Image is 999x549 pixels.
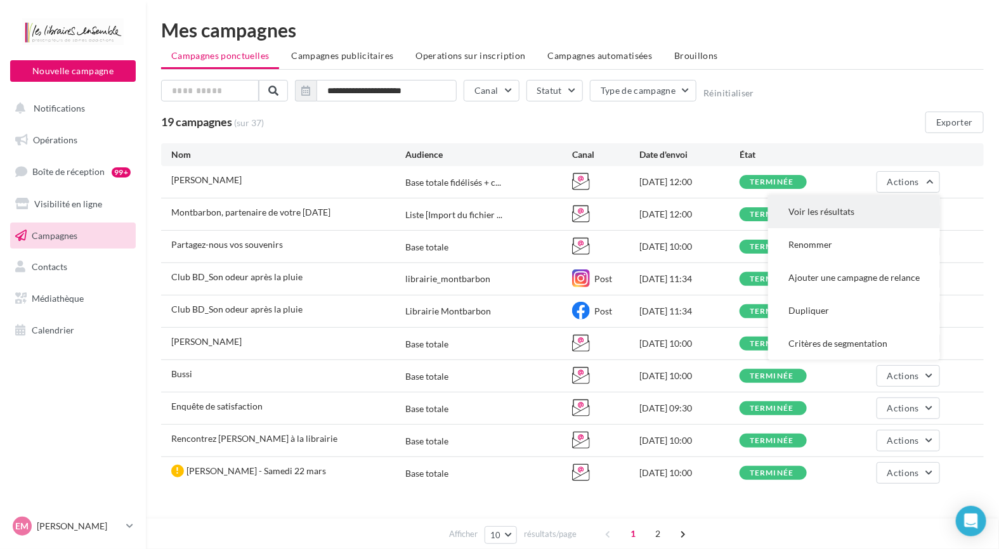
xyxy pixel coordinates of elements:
[16,520,29,533] span: EM
[171,368,192,379] span: Bussi
[405,305,491,318] div: Librairie Montbarbon
[161,20,984,39] div: Mes campagnes
[32,293,84,304] span: Médiathèque
[877,397,940,419] button: Actions
[171,148,405,161] div: Nom
[750,437,794,445] div: terminée
[639,337,740,350] div: [DATE] 10:00
[171,336,242,347] span: Polat Gokay
[750,210,794,219] div: terminée
[405,209,502,221] span: Liste [Import du fichier ...
[639,176,740,188] div: [DATE] 12:00
[750,275,794,283] div: terminée
[490,530,501,540] span: 10
[8,191,138,217] a: Visibilité en ligne
[887,403,919,413] span: Actions
[639,467,740,479] div: [DATE] 10:00
[750,307,794,316] div: terminée
[639,240,740,253] div: [DATE] 10:00
[405,370,448,383] div: Base totale
[32,325,74,335] span: Calendrier
[10,60,136,82] button: Nouvelle campagne
[590,80,697,101] button: Type de campagne
[877,365,940,387] button: Actions
[34,103,85,113] span: Notifications
[405,338,448,351] div: Base totale
[768,327,940,360] button: Critères de segmentation
[750,340,794,348] div: terminée
[750,243,794,251] div: terminée
[639,370,740,382] div: [DATE] 10:00
[33,134,77,145] span: Opérations
[624,524,644,544] span: 1
[572,148,639,161] div: Canal
[291,50,393,61] span: Campagnes publicitaires
[112,167,131,178] div: 99+
[639,148,740,161] div: Date d'envoi
[8,223,138,249] a: Campagnes
[956,506,986,536] div: Open Intercom Messenger
[34,198,102,209] span: Visibilité en ligne
[171,207,330,217] span: Montbarbon, partenaire de votre rentrée scolaire
[32,261,67,272] span: Contacts
[234,117,264,129] span: (sur 37)
[925,112,984,133] button: Exporter
[639,208,740,221] div: [DATE] 12:00
[526,80,583,101] button: Statut
[464,80,519,101] button: Canal
[750,372,794,380] div: terminée
[750,469,794,477] div: terminée
[485,526,517,544] button: 10
[887,176,919,187] span: Actions
[594,273,612,284] span: Post
[405,273,490,285] div: librairie_montbarbon
[768,228,940,261] button: Renommer
[37,520,121,533] p: [PERSON_NAME]
[449,528,478,540] span: Afficher
[8,317,138,344] a: Calendrier
[415,50,525,61] span: Operations sur inscription
[639,305,740,318] div: [DATE] 11:34
[639,273,740,285] div: [DATE] 11:34
[750,178,794,186] div: terminée
[171,174,242,185] span: Pete Fromm
[877,171,940,193] button: Actions
[171,239,283,250] span: Partagez-nous vos souvenirs
[703,88,754,98] button: Réinitialiser
[8,127,138,153] a: Opérations
[639,434,740,447] div: [DATE] 10:00
[405,403,448,415] div: Base totale
[161,115,232,129] span: 19 campagnes
[524,528,577,540] span: résultats/page
[648,524,669,544] span: 2
[8,95,133,122] button: Notifications
[10,514,136,538] a: EM [PERSON_NAME]
[639,402,740,415] div: [DATE] 09:30
[32,166,105,177] span: Boîte de réception
[405,467,448,480] div: Base totale
[405,148,573,161] div: Audience
[887,467,919,478] span: Actions
[750,404,794,413] div: terminée
[186,465,326,476] span: Coralie Grimand - Samedi 22 mars
[32,229,77,240] span: Campagnes
[8,285,138,312] a: Médiathèque
[405,241,448,254] div: Base totale
[548,50,653,61] span: Campagnes automatisées
[887,435,919,446] span: Actions
[405,435,448,448] div: Base totale
[768,294,940,327] button: Dupliquer
[768,195,940,228] button: Voir les résultats
[877,430,940,451] button: Actions
[8,158,138,185] a: Boîte de réception99+
[171,271,303,282] span: Club BD_Son odeur après la pluie
[674,50,718,61] span: Brouillons
[594,306,612,316] span: Post
[405,176,501,189] span: Base totale fidélisés + c...
[171,401,263,411] span: Enquête de satisfaction
[768,261,940,294] button: Ajouter une campagne de relance
[740,148,840,161] div: État
[171,304,303,314] span: Club BD_Son odeur après la pluie
[887,370,919,381] span: Actions
[171,433,337,444] span: Rencontrez Franck Thilliez à la librairie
